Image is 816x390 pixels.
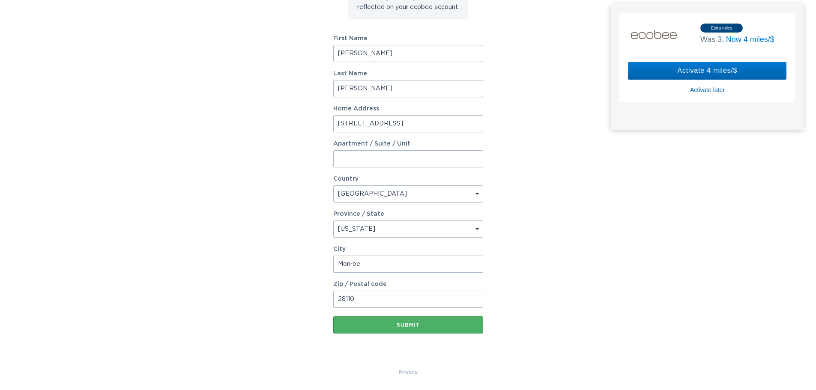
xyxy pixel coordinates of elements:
label: Province / State [333,211,384,217]
label: Zip / Postal code [333,281,483,287]
div: Submit [338,322,479,327]
a: Privacy Policy & Terms of Use [399,368,418,377]
label: Apartment / Suite / Unit [333,141,483,147]
label: City [333,246,483,252]
button: Submit [333,316,483,333]
label: First Name [333,36,483,42]
label: Last Name [333,71,483,77]
label: Country [333,176,359,182]
label: Home Address [333,106,483,112]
